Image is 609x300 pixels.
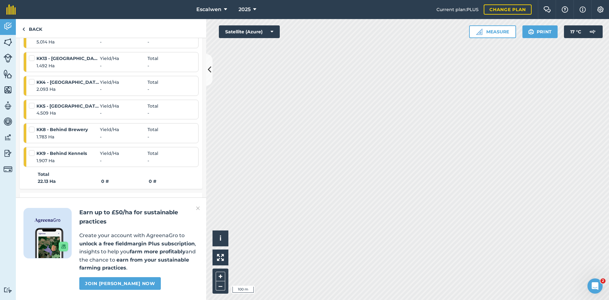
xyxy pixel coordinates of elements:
img: svg+xml;base64,PD94bWwgdmVyc2lvbj0iMS4wIiBlbmNvZGluZz0idXRmLTgiPz4KPCEtLSBHZW5lcmF0b3I6IEFkb2JlIE... [3,117,12,126]
strong: earn from your sustainable farming practices [79,257,189,271]
strong: 22.13 Ha [38,178,101,185]
span: 1.907 Ha [36,157,100,164]
span: - [100,38,147,45]
button: – [216,281,225,290]
span: Yield / Ha [100,126,147,133]
span: - [147,157,149,164]
img: svg+xml;base64,PD94bWwgdmVyc2lvbj0iMS4wIiBlbmNvZGluZz0idXRmLTgiPz4KPCEtLSBHZW5lcmF0b3I6IEFkb2JlIE... [3,22,12,31]
span: i [219,234,221,242]
img: A question mark icon [561,6,569,13]
img: svg+xml;base64,PHN2ZyB4bWxucz0iaHR0cDovL3d3dy53My5vcmcvMjAwMC9zdmciIHdpZHRoPSIyMiIgaGVpZ2h0PSIzMC... [196,204,200,212]
span: - [100,86,147,93]
img: svg+xml;base64,PD94bWwgdmVyc2lvbj0iMS4wIiBlbmNvZGluZz0idXRmLTgiPz4KPCEtLSBHZW5lcmF0b3I6IEFkb2JlIE... [3,101,12,110]
span: - [100,157,147,164]
img: svg+xml;base64,PHN2ZyB4bWxucz0iaHR0cDovL3d3dy53My5vcmcvMjAwMC9zdmciIHdpZHRoPSI1NiIgaGVpZ2h0PSI2MC... [3,69,12,79]
img: svg+xml;base64,PD94bWwgdmVyc2lvbj0iMS4wIiBlbmNvZGluZz0idXRmLTgiPz4KPCEtLSBHZW5lcmF0b3I6IEFkb2JlIE... [3,165,12,174]
img: svg+xml;base64,PHN2ZyB4bWxucz0iaHR0cDovL3d3dy53My5vcmcvMjAwMC9zdmciIHdpZHRoPSI1NiIgaGVpZ2h0PSI2MC... [3,85,12,95]
img: Screenshot of the Gro app [35,228,68,258]
span: 5.014 Ha [36,38,100,45]
img: Ruler icon [476,29,482,35]
span: 1.492 Ha [36,62,100,69]
strong: KK9 - Behind Kennels [36,150,100,157]
img: svg+xml;base64,PD94bWwgdmVyc2lvbj0iMS4wIiBlbmNvZGluZz0idXRmLTgiPz4KPCEtLSBHZW5lcmF0b3I6IEFkb2JlIE... [3,149,12,158]
span: Total [147,103,158,110]
strong: KK4 - [GEOGRAPHIC_DATA] [36,79,100,86]
button: 17 °C [564,25,603,38]
strong: 0 # [101,178,149,185]
span: - [100,133,147,140]
strong: unlock a free fieldmargin Plus subscription [79,241,195,247]
span: Escalwen [196,6,221,13]
h4: Other [23,197,199,203]
span: - [100,62,147,69]
span: Yield / Ha [100,103,147,110]
span: 1.783 Ha [36,133,100,140]
img: svg+xml;base64,PHN2ZyB4bWxucz0iaHR0cDovL3d3dy53My5vcmcvMjAwMC9zdmciIHdpZHRoPSI1NiIgaGVpZ2h0PSI2MC... [3,37,12,47]
button: i [213,230,228,246]
button: Print [522,25,558,38]
strong: KK5 - [GEOGRAPHIC_DATA] [36,103,100,110]
img: svg+xml;base64,PHN2ZyB4bWxucz0iaHR0cDovL3d3dy53My5vcmcvMjAwMC9zdmciIHdpZHRoPSIxNyIgaGVpZ2h0PSIxNy... [580,6,586,13]
img: Two speech bubbles overlapping with the left bubble in the forefront [543,6,551,13]
img: svg+xml;base64,PD94bWwgdmVyc2lvbj0iMS4wIiBlbmNvZGluZz0idXRmLTgiPz4KPCEtLSBHZW5lcmF0b3I6IEFkb2JlIE... [3,133,12,142]
span: Yield / Ha [100,150,147,157]
button: + [216,272,225,281]
a: Back [16,19,49,38]
img: svg+xml;base64,PHN2ZyB4bWxucz0iaHR0cDovL3d3dy53My5vcmcvMjAwMC9zdmciIHdpZHRoPSI5IiBoZWlnaHQ9IjI0Ii... [22,25,25,33]
a: Join [PERSON_NAME] now [79,277,160,290]
strong: 0 # [149,178,156,184]
span: Yield / Ha [100,55,147,62]
span: 2025 [239,6,251,13]
h2: Earn up to £50/ha for sustainable practices [79,208,199,226]
button: Measure [469,25,516,38]
span: 2.093 Ha [36,86,100,93]
span: Total [147,126,158,133]
span: - [147,110,149,117]
img: fieldmargin Logo [6,4,16,15]
img: svg+xml;base64,PD94bWwgdmVyc2lvbj0iMS4wIiBlbmNvZGluZz0idXRmLTgiPz4KPCEtLSBHZW5lcmF0b3I6IEFkb2JlIE... [3,54,12,63]
img: svg+xml;base64,PHN2ZyB4bWxucz0iaHR0cDovL3d3dy53My5vcmcvMjAwMC9zdmciIHdpZHRoPSIxOSIgaGVpZ2h0PSIyNC... [528,28,534,36]
button: Satellite (Azure) [219,25,280,38]
strong: Total [38,171,49,178]
span: - [147,38,149,45]
img: A cog icon [597,6,604,13]
img: Four arrows, one pointing top left, one top right, one bottom right and the last bottom left [217,254,224,261]
img: svg+xml;base64,PD94bWwgdmVyc2lvbj0iMS4wIiBlbmNvZGluZz0idXRmLTgiPz4KPCEtLSBHZW5lcmF0b3I6IEFkb2JlIE... [3,287,12,293]
span: - [147,86,149,93]
strong: KK13 - [GEOGRAPHIC_DATA] [36,55,100,62]
strong: farm more profitably [130,249,186,255]
strong: KK8 - Behind Brewery [36,126,100,133]
span: 2 [600,278,606,283]
a: Change plan [484,4,532,15]
img: svg+xml;base64,PD94bWwgdmVyc2lvbj0iMS4wIiBlbmNvZGluZz0idXRmLTgiPz4KPCEtLSBHZW5lcmF0b3I6IEFkb2JlIE... [586,25,599,38]
span: Total [147,79,158,86]
span: - [147,62,149,69]
span: Yield / Ha [100,79,147,86]
p: Create your account with AgreenaGro to , insights to help you and the chance to . [79,231,199,272]
span: 4.509 Ha [36,110,100,117]
span: Total [147,150,158,157]
span: Current plan : PLUS [436,6,479,13]
iframe: Intercom live chat [587,278,603,294]
span: - [100,110,147,117]
span: 17 ° C [570,25,581,38]
span: - [147,133,149,140]
span: Total [147,55,158,62]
